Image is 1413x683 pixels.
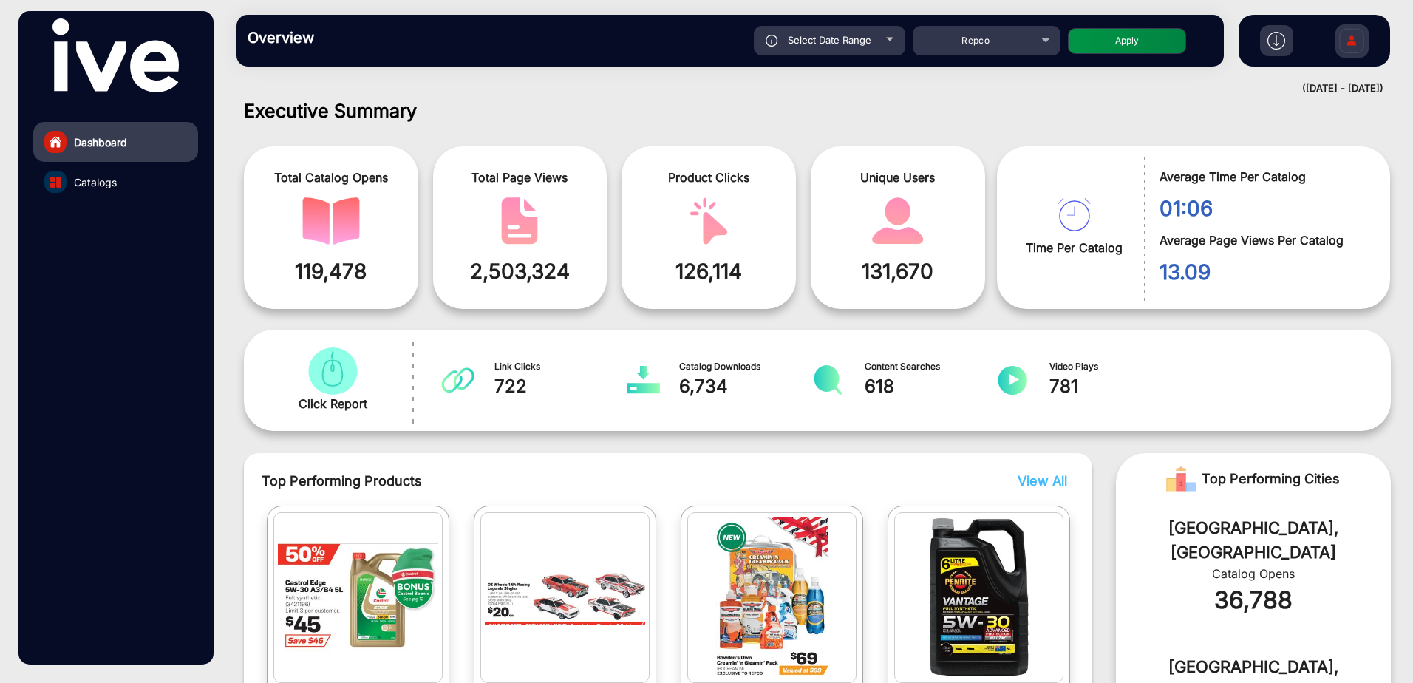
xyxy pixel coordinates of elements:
span: Unique Users [822,169,974,186]
span: Top Performing Products [262,471,882,491]
span: Repco [961,35,990,46]
span: Link Clicks [494,360,627,373]
span: View All [1018,473,1067,489]
img: catalog [485,517,645,679]
img: catalog [302,197,360,245]
img: catalog [304,347,361,395]
div: ([DATE] - [DATE]) [222,81,1383,96]
span: Catalog Downloads [679,360,812,373]
span: Click Report [299,395,367,412]
img: catalog [441,365,474,395]
img: catalog [278,517,438,679]
div: [GEOGRAPHIC_DATA], [GEOGRAPHIC_DATA] [1138,516,1369,565]
span: Select Date Range [788,34,871,46]
span: Product Clicks [633,169,785,186]
img: catalog [899,517,1059,679]
span: Total Page Views [444,169,596,186]
span: Average Time Per Catalog [1160,168,1368,186]
img: catalog [50,177,61,188]
span: Content Searches [865,360,998,373]
span: 13.09 [1160,256,1368,288]
span: Dashboard [74,135,127,150]
button: View All [1014,471,1063,491]
div: 36,788 [1138,582,1369,618]
span: 2,503,324 [444,256,596,287]
button: Apply [1068,28,1186,54]
span: 131,670 [822,256,974,287]
span: Average Page Views Per Catalog [1160,231,1368,249]
span: 119,478 [255,256,407,287]
img: Rank image [1166,464,1196,494]
img: vmg-logo [52,18,178,92]
span: 722 [494,373,627,400]
img: catalog [680,197,738,245]
img: home [49,135,62,149]
a: Dashboard [33,122,198,162]
div: Catalog Opens [1138,565,1369,582]
span: 618 [865,373,998,400]
span: Video Plays [1049,360,1182,373]
span: Total Catalog Opens [255,169,407,186]
img: catalog [1058,198,1091,231]
span: 781 [1049,373,1182,400]
img: h2download.svg [1267,32,1285,50]
img: catalog [692,517,852,679]
img: icon [766,35,778,47]
h3: Overview [248,29,454,47]
span: 01:06 [1160,193,1368,224]
img: catalog [996,365,1029,395]
img: catalog [869,197,927,245]
span: 126,114 [633,256,785,287]
img: catalog [491,197,548,245]
img: Sign%20Up.svg [1336,17,1367,69]
span: Catalogs [74,174,117,190]
img: catalog [627,365,660,395]
a: Catalogs [33,162,198,202]
h1: Executive Summary [244,100,1391,122]
span: Top Performing Cities [1202,464,1340,494]
span: 6,734 [679,373,812,400]
img: catalog [811,365,845,395]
